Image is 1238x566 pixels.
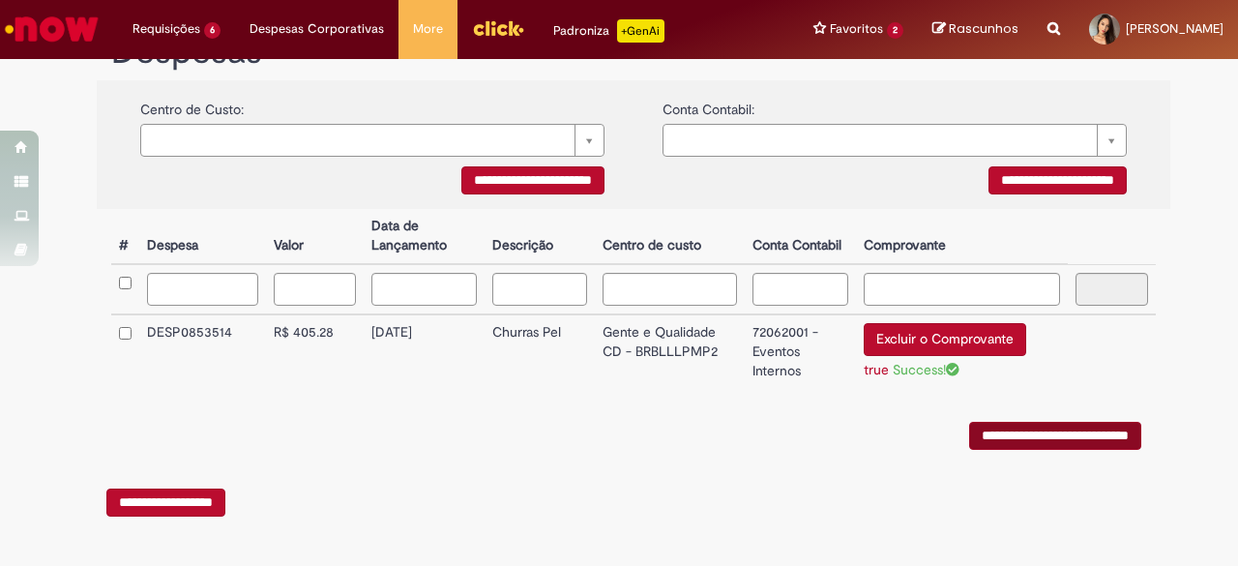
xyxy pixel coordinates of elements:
span: [PERSON_NAME] [1126,20,1223,37]
th: Centro de custo [595,209,745,264]
span: Rascunhos [949,19,1018,38]
td: Churras Pel [485,314,596,393]
th: Conta Contabil [745,209,856,264]
th: Data de Lançamento [364,209,485,264]
span: Favoritos [830,19,883,39]
span: Despesas Corporativas [250,19,384,39]
span: 2 [887,22,903,39]
span: Requisições [133,19,200,39]
a: true [864,361,889,378]
a: Rascunhos [932,20,1018,39]
td: DESP0853514 [139,314,266,393]
span: Success! [893,361,959,378]
td: 72062001 - Eventos Internos [745,314,856,393]
td: [DATE] [364,314,485,393]
button: Excluir o Comprovante [864,323,1026,356]
th: Descrição [485,209,596,264]
td: Excluir o Comprovante true Success! [856,314,1069,393]
th: Despesa [139,209,266,264]
span: 6 [204,22,221,39]
label: Conta Contabil: [663,90,754,119]
p: +GenAi [617,19,664,43]
td: R$ 405.28 [266,314,364,393]
div: Padroniza [553,19,664,43]
img: ServiceNow [2,10,102,48]
span: More [413,19,443,39]
td: Gente e Qualidade CD - BRBLLLPMP2 [595,314,745,393]
th: Comprovante [856,209,1069,264]
th: # [111,209,139,264]
h1: Despesas [111,33,1156,72]
a: Limpar campo {0} [663,124,1127,157]
th: Valor [266,209,364,264]
label: Centro de Custo: [140,90,244,119]
a: Limpar campo {0} [140,124,604,157]
img: click_logo_yellow_360x200.png [472,14,524,43]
